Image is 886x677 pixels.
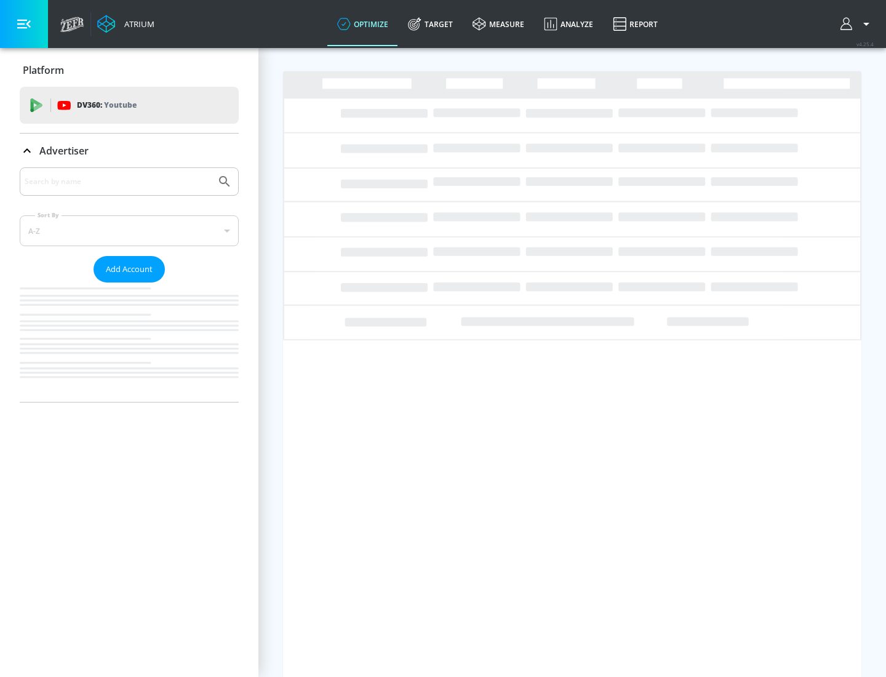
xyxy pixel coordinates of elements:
div: Advertiser [20,134,239,168]
div: Platform [20,53,239,87]
span: Add Account [106,262,153,276]
a: optimize [327,2,398,46]
input: Search by name [25,174,211,190]
a: Report [603,2,668,46]
p: DV360: [77,98,137,112]
a: Analyze [534,2,603,46]
div: Advertiser [20,167,239,402]
div: DV360: Youtube [20,87,239,124]
a: measure [463,2,534,46]
a: Atrium [97,15,154,33]
p: Youtube [104,98,137,111]
a: Target [398,2,463,46]
div: A-Z [20,215,239,246]
button: Add Account [94,256,165,282]
label: Sort By [35,211,62,219]
nav: list of Advertiser [20,282,239,402]
span: v 4.25.4 [856,41,874,47]
p: Advertiser [39,144,89,158]
p: Platform [23,63,64,77]
div: Atrium [119,18,154,30]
